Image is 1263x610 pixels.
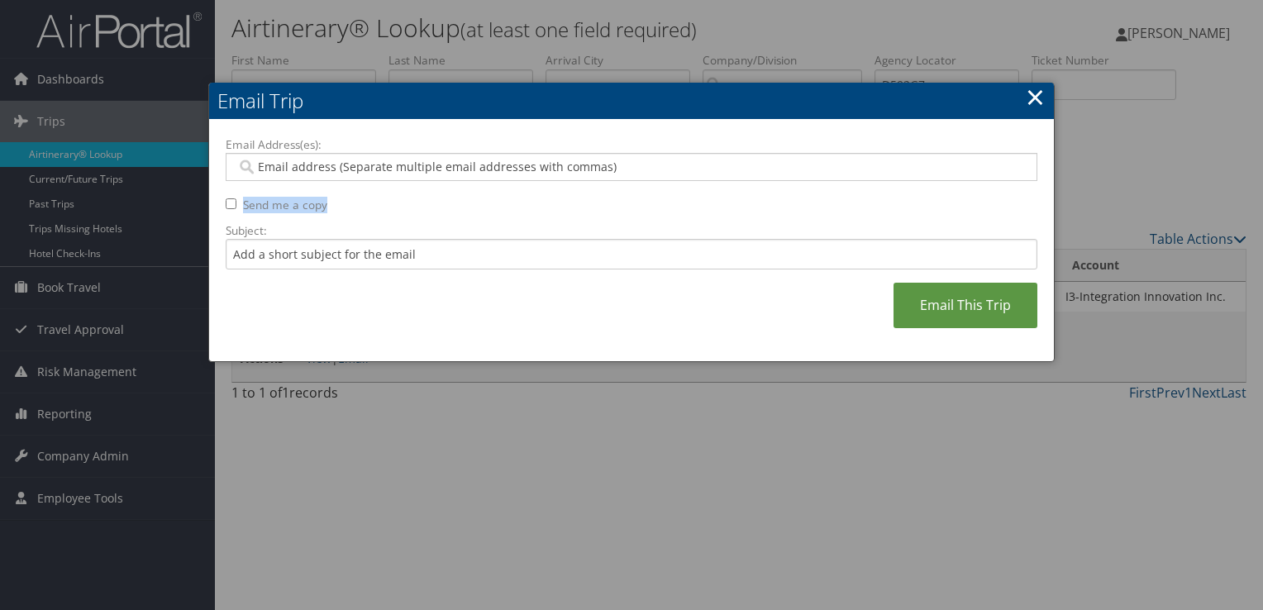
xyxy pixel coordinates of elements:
[226,239,1037,269] input: Add a short subject for the email
[1026,80,1045,113] a: ×
[236,159,1027,175] input: Email address (Separate multiple email addresses with commas)
[226,136,1037,153] label: Email Address(es):
[209,83,1054,119] h2: Email Trip
[243,197,327,213] label: Send me a copy
[894,283,1037,328] a: Email This Trip
[226,222,1037,239] label: Subject:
